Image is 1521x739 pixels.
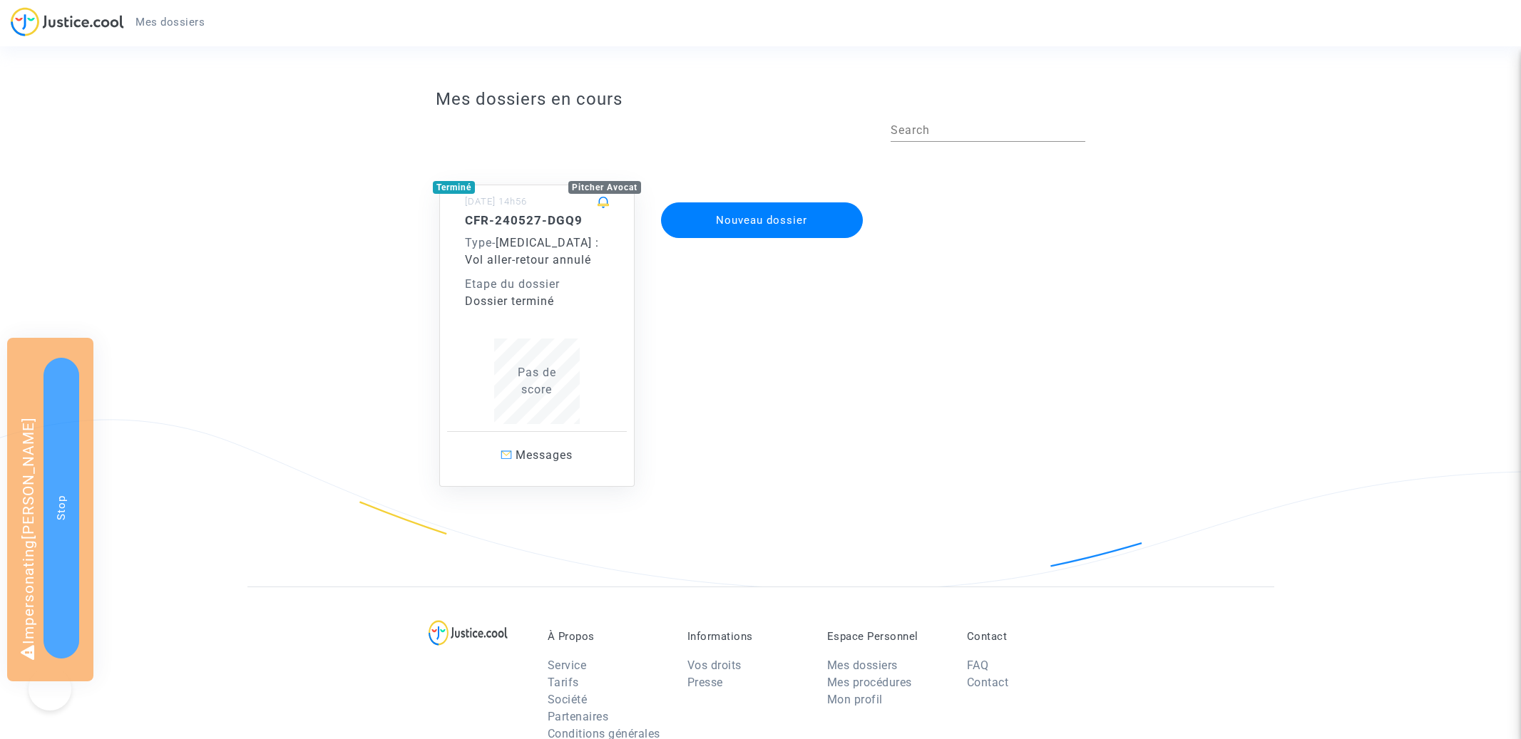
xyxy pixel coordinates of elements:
a: Service [548,658,587,672]
a: TerminéPitcher Avocat[DATE] 14h56CFR-240527-DGQ9Type-[MEDICAL_DATA] : Vol aller-retour annuléEtap... [425,156,649,487]
span: Stop [55,495,68,520]
span: - [465,236,496,249]
span: [MEDICAL_DATA] : Vol aller-retour annulé [465,236,599,267]
a: Mes dossiers [827,658,898,672]
span: Mes dossiers [135,16,205,29]
span: Pas de score [518,366,556,396]
a: Contact [967,676,1009,689]
a: Mes dossiers [124,11,216,33]
a: Société [548,693,588,706]
a: Messages [447,431,627,479]
div: Pitcher Avocat [568,181,641,194]
div: Impersonating [7,338,93,681]
a: Mon profil [827,693,883,706]
p: Espace Personnel [827,630,946,643]
a: Vos droits [687,658,742,672]
a: Mes procédures [827,676,912,689]
a: Presse [687,676,723,689]
img: logo-lg.svg [429,620,508,646]
span: Messages [516,448,573,462]
small: [DATE] 14h56 [465,196,527,207]
button: Nouveau dossier [661,202,864,238]
a: FAQ [967,658,989,672]
p: Informations [687,630,806,643]
a: Nouveau dossier [660,193,865,207]
h3: Mes dossiers en cours [436,89,1085,110]
img: jc-logo.svg [11,7,124,36]
h5: CFR-240527-DGQ9 [465,213,609,227]
p: À Propos [548,630,666,643]
iframe: Help Scout Beacon - Open [29,668,71,710]
div: Dossier terminé [465,293,609,310]
p: Contact [967,630,1085,643]
div: Etape du dossier [465,276,609,293]
span: Type [465,236,492,249]
a: Tarifs [548,676,579,689]
a: Partenaires [548,710,609,723]
button: Stop [43,358,79,658]
div: Terminé [433,181,475,194]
